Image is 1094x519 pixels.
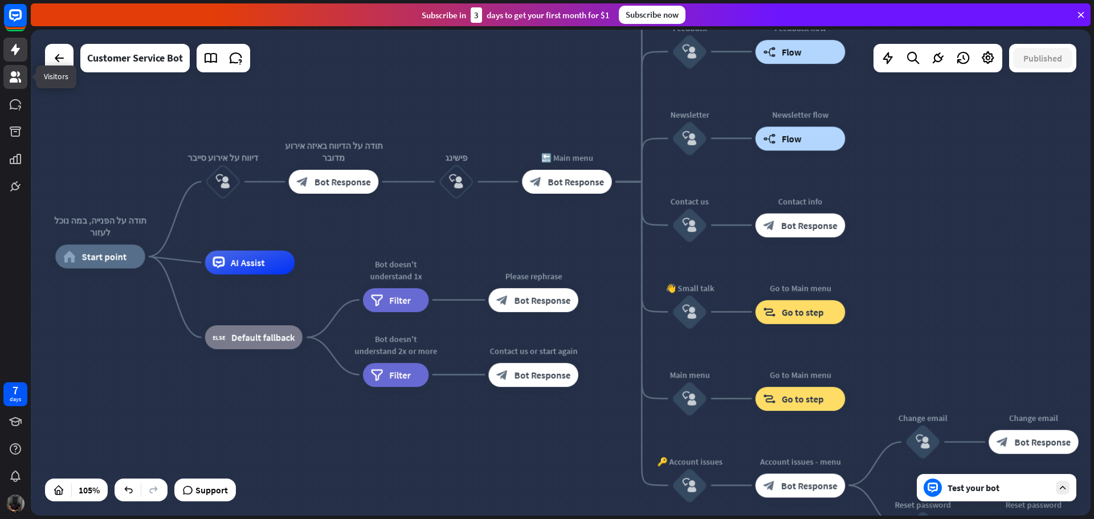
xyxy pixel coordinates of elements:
span: Filter [389,294,411,306]
div: Test your bot [948,482,1050,493]
div: Reset password [887,498,959,510]
div: פישינג [421,152,492,164]
i: block_bot_response [296,175,308,187]
i: block_user_input [683,391,697,406]
div: Contact us [654,195,725,207]
div: Newsletter flow [746,108,854,120]
span: Bot Response [515,369,571,381]
i: block_bot_response [763,479,775,491]
div: days [10,395,21,403]
i: builder_tree [763,132,775,144]
span: Default fallback [231,331,295,343]
i: filter [371,369,383,381]
div: Change email [887,412,959,424]
i: block_user_input [683,305,697,319]
div: 7 [13,385,18,395]
i: block_bot_response [496,369,508,381]
span: Bot Response [548,175,604,187]
span: Filter [389,369,411,381]
span: Go to step [782,393,824,404]
div: Main menu [654,369,725,381]
div: תודה על הדיווח באיזה אירוע מדובר [280,140,387,164]
div: Bot doesn't understand 2x or more [354,333,438,357]
button: Published [1013,48,1072,68]
i: block_bot_response [530,175,542,187]
i: block_bot_response [496,294,508,306]
i: block_bot_response [997,436,1009,448]
div: Reset password [979,498,1087,510]
span: Start point [81,251,126,263]
div: Contact info [746,195,854,207]
span: Bot Response [1014,436,1071,448]
div: Feedback flow [746,22,854,34]
div: Customer Service Bot [87,44,183,72]
div: 🔙 Main menu [513,152,621,164]
i: block_user_input [683,218,697,232]
i: block_user_input [916,435,930,449]
span: Bot Response [515,294,571,306]
i: block_user_input [683,44,697,59]
i: home_2 [63,251,76,263]
span: Bot Response [315,175,371,187]
span: Flow [782,46,802,58]
span: Go to step [782,306,824,318]
button: Open LiveChat chat widget [9,5,43,39]
i: block_user_input [683,131,697,145]
div: 105% [75,481,103,499]
span: Bot Response [781,479,838,491]
div: דיווח על אירוע סייבר [187,152,259,164]
div: 3 [471,7,482,23]
i: block_fallback [213,331,225,343]
div: Go to Main menu [746,282,854,294]
i: block_goto [763,393,775,404]
a: 7 days [3,382,27,406]
div: Bot doesn't understand 1x [354,258,438,282]
i: filter [371,294,383,306]
div: Subscribe now [619,6,685,24]
div: תודה על הפנייה, במה נוכל לעזור [46,215,154,239]
div: Feedback [654,22,725,34]
i: block_goto [763,306,775,318]
div: Contact us or start again [480,345,587,357]
i: builder_tree [763,46,775,58]
span: Support [195,481,228,499]
div: Account issues - menu [746,455,854,467]
div: Subscribe in days to get your first month for $1 [422,7,610,23]
i: block_user_input [449,174,463,189]
div: Go to Main menu [746,369,854,381]
div: Please rephrase [480,270,587,282]
i: block_user_input [216,174,230,189]
span: Bot Response [781,219,838,231]
div: Change email [979,412,1087,424]
i: block_user_input [683,478,697,492]
div: Newsletter [654,108,725,120]
i: block_bot_response [763,219,775,231]
div: 🔑 Account issues [654,455,725,467]
span: AI Assist [231,256,265,268]
div: 👋 Small talk [654,282,725,294]
span: Flow [782,132,802,144]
